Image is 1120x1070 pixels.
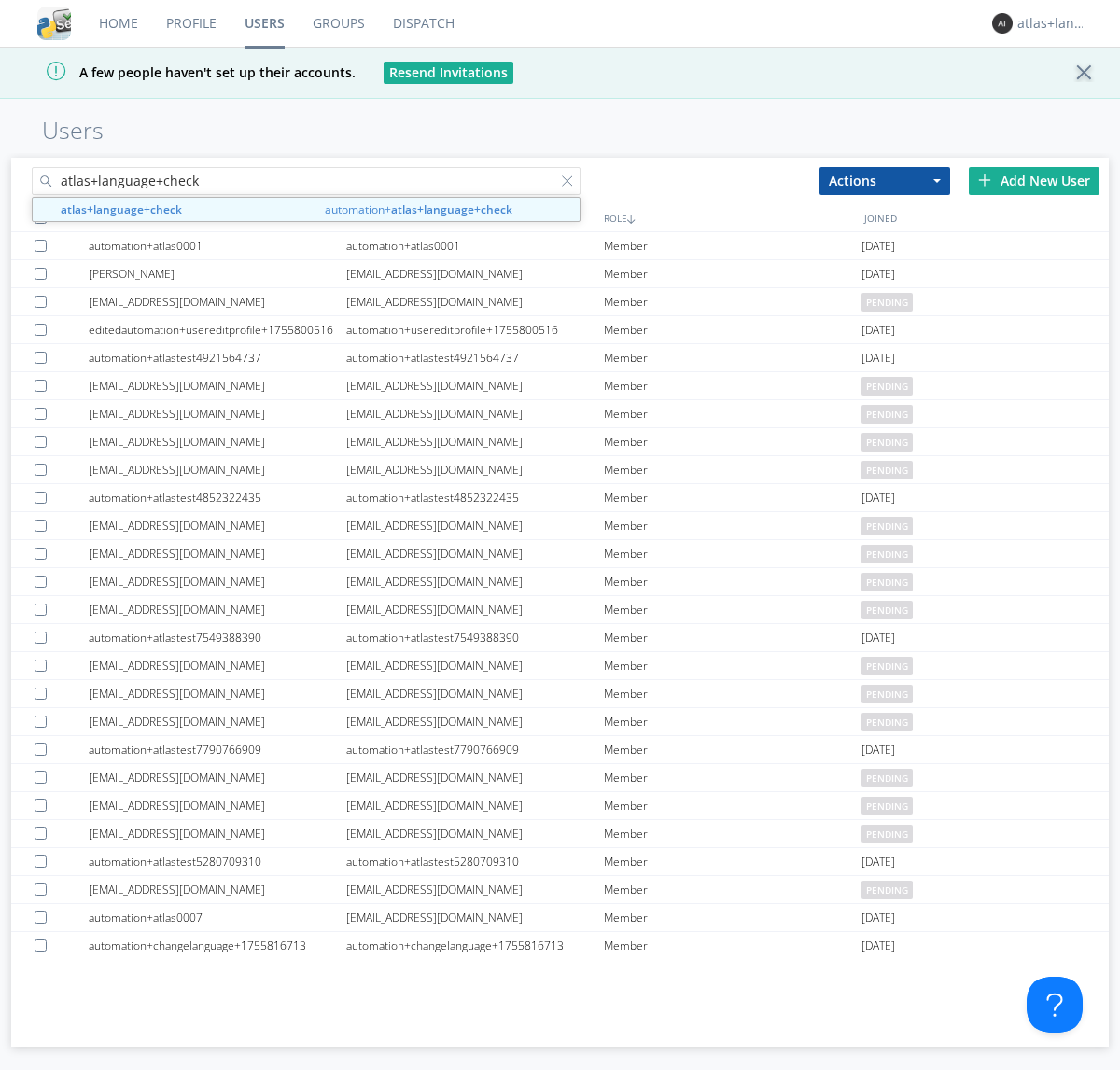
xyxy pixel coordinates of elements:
div: atlas+language+check [1017,14,1087,33]
div: Member [604,708,861,735]
a: [EMAIL_ADDRESS][DOMAIN_NAME][EMAIL_ADDRESS][DOMAIN_NAME]Memberpending [11,428,1109,456]
div: [EMAIL_ADDRESS][DOMAIN_NAME] [89,288,346,315]
span: [DATE] [861,932,895,960]
div: Member [604,652,861,679]
a: [EMAIL_ADDRESS][DOMAIN_NAME][EMAIL_ADDRESS][DOMAIN_NAME]Memberpending [11,400,1109,428]
div: automation+atlastest5280709310 [346,848,604,875]
div: Member [604,400,861,427]
span: pending [861,405,913,424]
button: Resend Invitations [384,62,513,84]
span: [DATE] [861,848,895,876]
a: [EMAIL_ADDRESS][DOMAIN_NAME][EMAIL_ADDRESS][DOMAIN_NAME]Memberpending [11,372,1109,400]
span: pending [861,461,913,479]
a: automation+atlastest7549388390automation+atlastest7549388390Member[DATE] [11,624,1109,652]
span: pending [861,825,913,843]
span: pending [861,797,913,815]
div: Member [604,876,861,903]
span: pending [861,769,913,787]
div: automation+atlastest4852322435 [89,484,346,511]
a: [EMAIL_ADDRESS][DOMAIN_NAME][EMAIL_ADDRESS][DOMAIN_NAME]Memberpending [11,512,1109,540]
div: automation+atlastest7790766909 [346,736,604,763]
div: Member [604,484,861,511]
span: pending [861,657,913,675]
a: automation+atlastest5280709310automation+atlastest5280709310Member[DATE] [11,848,1109,876]
div: [EMAIL_ADDRESS][DOMAIN_NAME] [346,652,604,679]
div: [EMAIL_ADDRESS][DOMAIN_NAME] [346,596,604,623]
div: [EMAIL_ADDRESS][DOMAIN_NAME] [89,428,346,455]
img: 373638.png [992,13,1013,34]
span: pending [861,601,913,619]
div: [EMAIL_ADDRESS][DOMAIN_NAME] [346,288,604,315]
div: automation+atlastest5280709310 [89,848,346,875]
span: pending [861,545,913,563]
a: [EMAIL_ADDRESS][DOMAIN_NAME][EMAIL_ADDRESS][DOMAIN_NAME]Memberpending [11,540,1109,568]
div: Member [604,540,861,567]
div: [EMAIL_ADDRESS][DOMAIN_NAME] [346,512,604,539]
div: automation+atlas0001 [346,232,604,259]
div: automation+changelanguage+1755816713 [346,932,604,959]
div: [EMAIL_ADDRESS][DOMAIN_NAME] [89,512,346,539]
div: automation+usereditprofile+1755800516 [346,316,604,343]
a: [EMAIL_ADDRESS][DOMAIN_NAME][EMAIL_ADDRESS][DOMAIN_NAME]Memberpending [11,568,1109,596]
span: pending [861,517,913,535]
span: pending [861,293,913,312]
div: [EMAIL_ADDRESS][DOMAIN_NAME] [89,596,346,623]
span: [DATE] [861,904,895,932]
a: automation+atlastest4852322435automation+atlastest4852322435Member[DATE] [11,484,1109,512]
a: [EMAIL_ADDRESS][DOMAIN_NAME][EMAIL_ADDRESS][DOMAIN_NAME]Memberpending [11,288,1109,316]
div: Member [604,596,861,623]
span: [DATE] [861,624,895,652]
img: cddb5a64eb264b2086981ab96f4c1ba7 [37,7,71,40]
div: Member [604,344,861,371]
div: [EMAIL_ADDRESS][DOMAIN_NAME] [89,400,346,427]
div: Member [604,232,861,259]
div: [EMAIL_ADDRESS][DOMAIN_NAME] [346,764,604,791]
div: automation+atlastest7549388390 [346,624,604,651]
div: Member [604,820,861,847]
button: Actions [819,167,950,195]
a: automation+changelanguage+1755816713automation+changelanguage+1755816713Member[DATE] [11,932,1109,960]
div: editedautomation+usereditprofile+1755800516 [89,316,346,343]
div: [EMAIL_ADDRESS][DOMAIN_NAME] [89,568,346,595]
span: [DATE] [861,484,895,512]
a: [EMAIL_ADDRESS][DOMAIN_NAME][EMAIL_ADDRESS][DOMAIN_NAME]Memberpending [11,708,1109,736]
div: automation+atlas0007 [89,904,346,931]
iframe: Toggle Customer Support [1027,977,1083,1033]
div: [EMAIL_ADDRESS][DOMAIN_NAME] [89,680,346,707]
div: Member [604,316,861,343]
div: automation+atlastest7790766909 [89,736,346,763]
div: [EMAIL_ADDRESS][DOMAIN_NAME] [346,540,604,567]
div: [EMAIL_ADDRESS][DOMAIN_NAME] [89,876,346,903]
div: [EMAIL_ADDRESS][DOMAIN_NAME] [89,792,346,819]
div: automation+atlastest4921564737 [346,344,604,371]
a: [EMAIL_ADDRESS][DOMAIN_NAME][EMAIL_ADDRESS][DOMAIN_NAME]Memberpending [11,456,1109,484]
span: [DATE] [861,316,895,344]
div: ROLE [599,204,860,231]
a: [EMAIL_ADDRESS][DOMAIN_NAME][EMAIL_ADDRESS][DOMAIN_NAME]Memberpending [11,820,1109,848]
input: Search users [32,167,581,195]
div: [EMAIL_ADDRESS][DOMAIN_NAME] [346,428,604,455]
div: Member [604,372,861,399]
a: automation+atlas0001automation+atlas0001Member[DATE] [11,232,1109,260]
div: Member [604,904,861,931]
div: [EMAIL_ADDRESS][DOMAIN_NAME] [346,260,604,287]
div: [EMAIL_ADDRESS][DOMAIN_NAME] [346,708,604,735]
div: Member [604,456,861,483]
span: pending [861,881,913,899]
a: automation+atlastest7790766909automation+atlastest7790766909Member[DATE] [11,736,1109,764]
div: [EMAIL_ADDRESS][DOMAIN_NAME] [346,876,604,903]
div: [EMAIL_ADDRESS][DOMAIN_NAME] [346,904,604,931]
a: editedautomation+usereditprofile+1755800516automation+usereditprofile+1755800516Member[DATE] [11,316,1109,344]
div: Add New User [969,167,1099,195]
a: automation+atlas0007[EMAIL_ADDRESS][DOMAIN_NAME]Member[DATE] [11,904,1109,932]
a: [EMAIL_ADDRESS][DOMAIN_NAME][EMAIL_ADDRESS][DOMAIN_NAME]Memberpending [11,652,1109,680]
a: [EMAIL_ADDRESS][DOMAIN_NAME][EMAIL_ADDRESS][DOMAIN_NAME]Memberpending [11,792,1109,820]
div: [EMAIL_ADDRESS][DOMAIN_NAME] [346,792,604,819]
div: Member [604,736,861,763]
div: [EMAIL_ADDRESS][DOMAIN_NAME] [346,568,604,595]
div: [EMAIL_ADDRESS][DOMAIN_NAME] [346,400,604,427]
div: [PERSON_NAME] [89,260,346,287]
div: Member [604,848,861,875]
a: [EMAIL_ADDRESS][DOMAIN_NAME][EMAIL_ADDRESS][DOMAIN_NAME]Memberpending [11,876,1109,904]
div: JOINED [860,204,1120,231]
